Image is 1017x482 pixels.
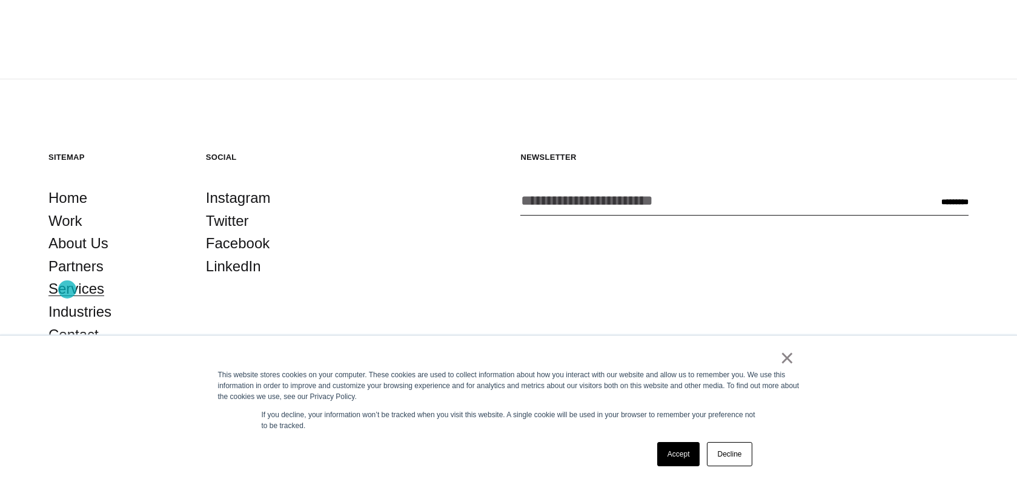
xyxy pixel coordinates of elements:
h5: Newsletter [520,152,969,162]
div: This website stores cookies on your computer. These cookies are used to collect information about... [218,369,800,402]
a: About Us [48,232,108,255]
a: Twitter [206,210,249,233]
h5: Social [206,152,339,162]
a: Partners [48,255,104,278]
p: If you decline, your information won’t be tracked when you visit this website. A single cookie wi... [262,409,756,431]
a: Services [48,277,104,300]
h5: Sitemap [48,152,182,162]
a: Facebook [206,232,270,255]
a: × [780,352,795,363]
a: Home [48,187,87,210]
a: Decline [707,442,752,466]
a: Instagram [206,187,271,210]
a: Contact [48,323,99,346]
a: Industries [48,300,111,323]
a: Accept [657,442,700,466]
a: Work [48,210,82,233]
a: LinkedIn [206,255,261,278]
